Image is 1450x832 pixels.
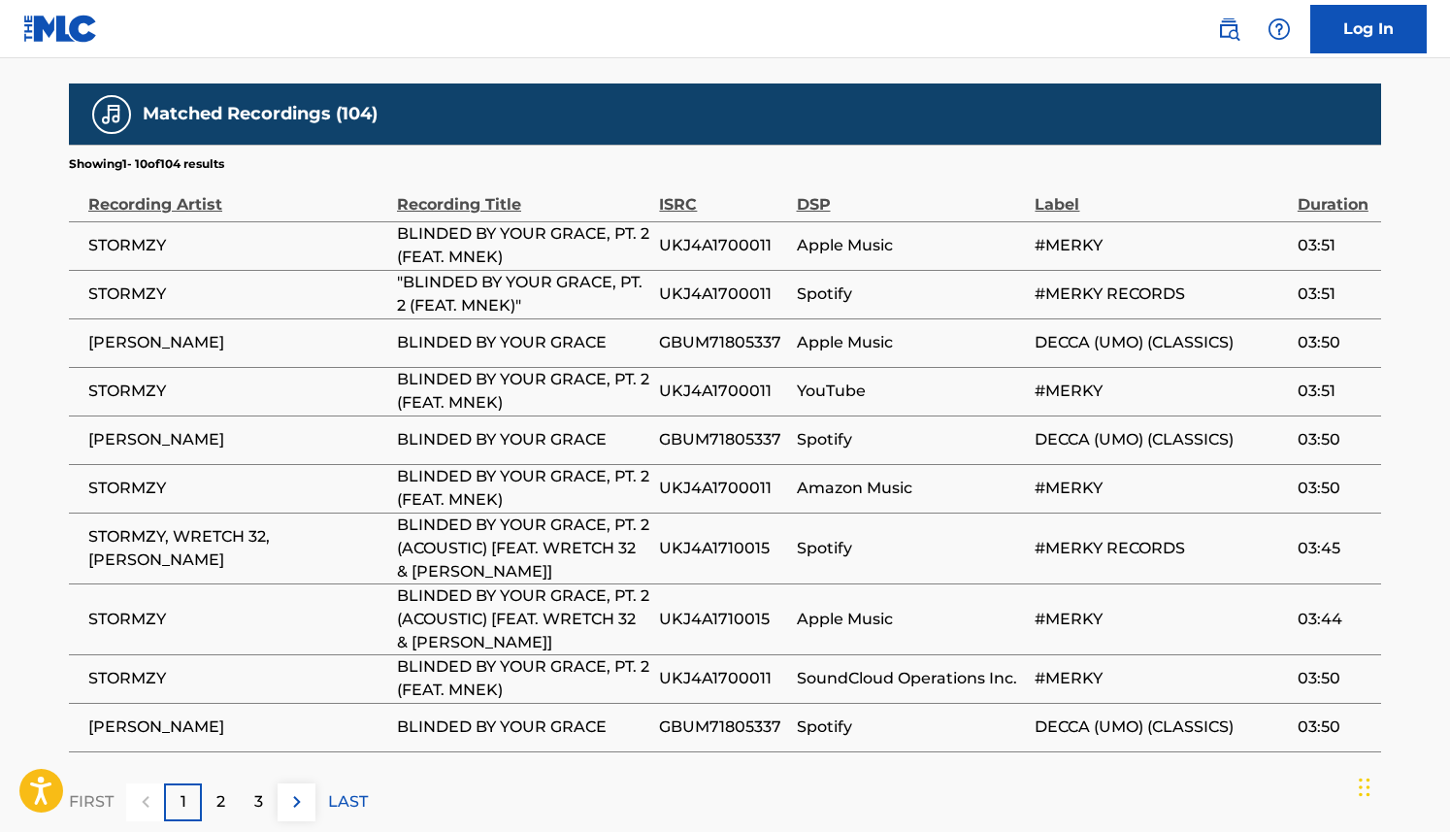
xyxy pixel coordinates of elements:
span: 03:51 [1298,283,1371,306]
p: 3 [254,790,263,814]
span: #MERKY [1035,667,1287,690]
span: 03:50 [1298,428,1371,451]
div: Drag [1359,758,1370,816]
span: Amazon Music [797,477,1026,500]
img: right [285,790,309,814]
img: help [1268,17,1291,41]
span: [PERSON_NAME] [88,428,387,451]
span: DECCA (UMO) (CLASSICS) [1035,428,1287,451]
span: GBUM71805337 [659,428,786,451]
span: STORMZY [88,380,387,403]
span: #MERKY [1035,234,1287,257]
span: GBUM71805337 [659,716,786,739]
span: SoundCloud Operations Inc. [797,667,1026,690]
div: Recording Artist [88,173,387,216]
p: LAST [328,790,368,814]
span: [PERSON_NAME] [88,331,387,354]
span: UKJ4A1700011 [659,234,786,257]
div: Recording Title [397,173,649,216]
span: 03:50 [1298,477,1371,500]
span: Spotify [797,716,1026,739]
span: 03:44 [1298,608,1371,631]
div: Label [1035,173,1287,216]
span: BLINDED BY YOUR GRACE [397,428,649,451]
div: Help [1260,10,1299,49]
span: UKJ4A1700011 [659,477,786,500]
span: STORMZY [88,477,387,500]
span: BLINDED BY YOUR GRACE, PT. 2 (ACOUSTIC) [FEAT. WRETCH 32 & [PERSON_NAME]] [397,514,649,583]
span: Apple Music [797,608,1026,631]
h5: Matched Recordings (104) [143,103,378,125]
span: 03:51 [1298,380,1371,403]
div: DSP [797,173,1026,216]
span: UKJ4A1700011 [659,380,786,403]
span: STORMZY, WRETCH 32, [PERSON_NAME] [88,525,387,572]
div: ISRC [659,173,786,216]
p: FIRST [69,790,114,814]
span: 03:50 [1298,716,1371,739]
span: BLINDED BY YOUR GRACE [397,716,649,739]
img: MLC Logo [23,15,98,43]
span: GBUM71805337 [659,331,786,354]
a: Log In [1310,5,1427,53]
p: 2 [216,790,225,814]
img: Matched Recordings [100,103,123,126]
span: 03:50 [1298,667,1371,690]
span: STORMZY [88,283,387,306]
span: BLINDED BY YOUR GRACE, PT. 2 (FEAT. MNEK) [397,655,649,702]
span: #MERKY [1035,608,1287,631]
iframe: Chat Widget [1353,739,1450,832]
span: #MERKY [1035,477,1287,500]
span: BLINDED BY YOUR GRACE, PT. 2 (FEAT. MNEK) [397,465,649,512]
span: UKJ4A1700011 [659,283,786,306]
span: DECCA (UMO) (CLASSICS) [1035,716,1287,739]
span: UKJ4A1710015 [659,537,786,560]
span: STORMZY [88,608,387,631]
span: #MERKY RECORDS [1035,283,1287,306]
span: BLINDED BY YOUR GRACE, PT. 2 (ACOUSTIC) [FEAT. WRETCH 32 & [PERSON_NAME]] [397,584,649,654]
span: #MERKY RECORDS [1035,537,1287,560]
div: Duration [1298,173,1371,216]
span: YouTube [797,380,1026,403]
span: DECCA (UMO) (CLASSICS) [1035,331,1287,354]
span: BLINDED BY YOUR GRACE, PT. 2 (FEAT. MNEK) [397,222,649,269]
p: Showing 1 - 10 of 104 results [69,155,224,173]
span: STORMZY [88,234,387,257]
span: #MERKY [1035,380,1287,403]
a: Public Search [1209,10,1248,49]
span: Spotify [797,537,1026,560]
span: UKJ4A1710015 [659,608,786,631]
p: 1 [181,790,186,814]
span: [PERSON_NAME] [88,716,387,739]
span: Spotify [797,428,1026,451]
span: UKJ4A1700011 [659,667,786,690]
span: 03:51 [1298,234,1371,257]
span: Spotify [797,283,1026,306]
span: BLINDED BY YOUR GRACE [397,331,649,354]
img: search [1217,17,1240,41]
span: Apple Music [797,234,1026,257]
span: 03:45 [1298,537,1371,560]
span: 03:50 [1298,331,1371,354]
span: "BLINDED BY YOUR GRACE, PT. 2 (FEAT. MNEK)" [397,271,649,317]
span: Apple Music [797,331,1026,354]
span: STORMZY [88,667,387,690]
span: BLINDED BY YOUR GRACE, PT. 2 (FEAT. MNEK) [397,368,649,415]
